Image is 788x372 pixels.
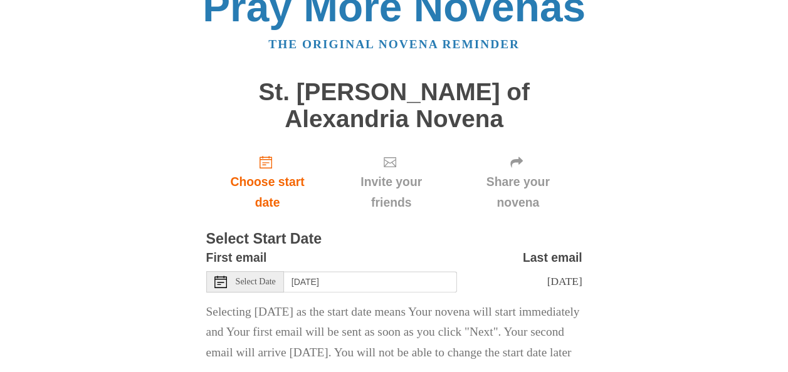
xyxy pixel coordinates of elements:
label: First email [206,247,267,268]
span: Choose start date [219,172,317,213]
span: Share your novena [466,172,570,213]
a: Choose start date [206,145,329,219]
p: Selecting [DATE] as the start date means Your novena will start immediately and Your first email ... [206,302,582,364]
span: Select Date [236,277,276,286]
h3: Select Start Date [206,231,582,247]
h1: St. [PERSON_NAME] of Alexandria Novena [206,79,582,132]
input: Use the arrow keys to pick a date [284,271,457,292]
label: Last email [523,247,582,268]
div: Click "Next" to confirm your start date first. [328,145,453,219]
span: Invite your friends [341,172,441,213]
div: Click "Next" to confirm your start date first. [454,145,582,219]
a: The original novena reminder [268,38,520,51]
span: [DATE] [547,275,582,287]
